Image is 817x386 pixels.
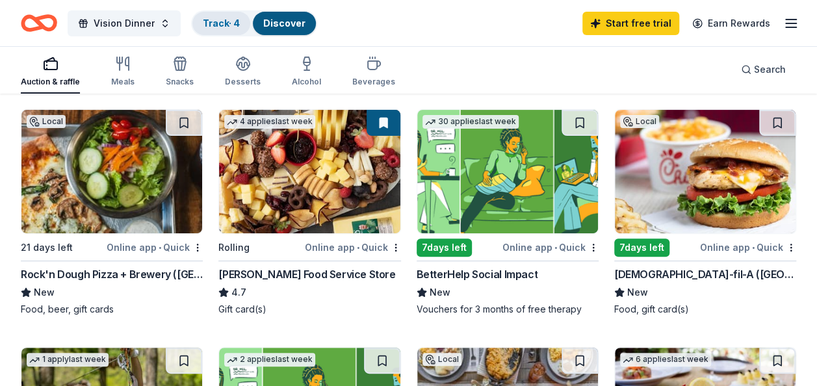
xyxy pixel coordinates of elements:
[218,109,400,316] a: Image for Gordon Food Service Store4 applieslast weekRollingOnline app•Quick[PERSON_NAME] Food Se...
[191,10,317,36] button: Track· 4Discover
[417,238,472,257] div: 7 days left
[203,18,240,29] a: Track· 4
[417,266,538,282] div: BetterHelp Social Impact
[166,77,194,87] div: Snacks
[357,242,359,253] span: •
[752,242,755,253] span: •
[614,238,669,257] div: 7 days left
[34,285,55,300] span: New
[554,242,557,253] span: •
[218,266,395,282] div: [PERSON_NAME] Food Service Store
[218,240,250,255] div: Rolling
[166,51,194,94] button: Snacks
[417,109,599,316] a: Image for BetterHelp Social Impact30 applieslast week7days leftOnline app•QuickBetterHelp Social ...
[225,77,261,87] div: Desserts
[21,8,57,38] a: Home
[305,239,401,255] div: Online app Quick
[627,285,648,300] span: New
[754,62,786,77] span: Search
[225,51,261,94] button: Desserts
[620,115,659,128] div: Local
[430,285,450,300] span: New
[615,110,796,233] img: Image for Chick-fil-A (Nashville Nolensville Pike)
[111,77,135,87] div: Meals
[292,51,321,94] button: Alcohol
[21,110,202,233] img: Image for Rock'n Dough Pizza + Brewery (Nashville)
[700,239,796,255] div: Online app Quick
[684,12,778,35] a: Earn Rewards
[731,57,796,83] button: Search
[107,239,203,255] div: Online app Quick
[614,303,796,316] div: Food, gift card(s)
[159,242,161,253] span: •
[224,353,315,367] div: 2 applies last week
[21,240,73,255] div: 21 days left
[21,266,203,282] div: Rock'n Dough Pizza + Brewery ([GEOGRAPHIC_DATA])
[352,51,395,94] button: Beverages
[502,239,599,255] div: Online app Quick
[21,303,203,316] div: Food, beer, gift cards
[21,51,80,94] button: Auction & raffle
[94,16,155,31] span: Vision Dinner
[417,110,598,233] img: Image for BetterHelp Social Impact
[68,10,181,36] button: Vision Dinner
[417,303,599,316] div: Vouchers for 3 months of free therapy
[352,77,395,87] div: Beverages
[27,353,109,367] div: 1 apply last week
[218,303,400,316] div: Gift card(s)
[231,285,246,300] span: 4.7
[620,353,711,367] div: 6 applies last week
[27,115,66,128] div: Local
[614,266,796,282] div: [DEMOGRAPHIC_DATA]-fil-A ([GEOGRAPHIC_DATA])
[111,51,135,94] button: Meals
[21,109,203,316] a: Image for Rock'n Dough Pizza + Brewery (Nashville)Local21 days leftOnline app•QuickRock'n Dough P...
[614,109,796,316] a: Image for Chick-fil-A (Nashville Nolensville Pike)Local7days leftOnline app•Quick[DEMOGRAPHIC_DAT...
[422,115,519,129] div: 30 applies last week
[292,77,321,87] div: Alcohol
[224,115,315,129] div: 4 applies last week
[21,77,80,87] div: Auction & raffle
[582,12,679,35] a: Start free trial
[219,110,400,233] img: Image for Gordon Food Service Store
[422,353,461,366] div: Local
[263,18,305,29] a: Discover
